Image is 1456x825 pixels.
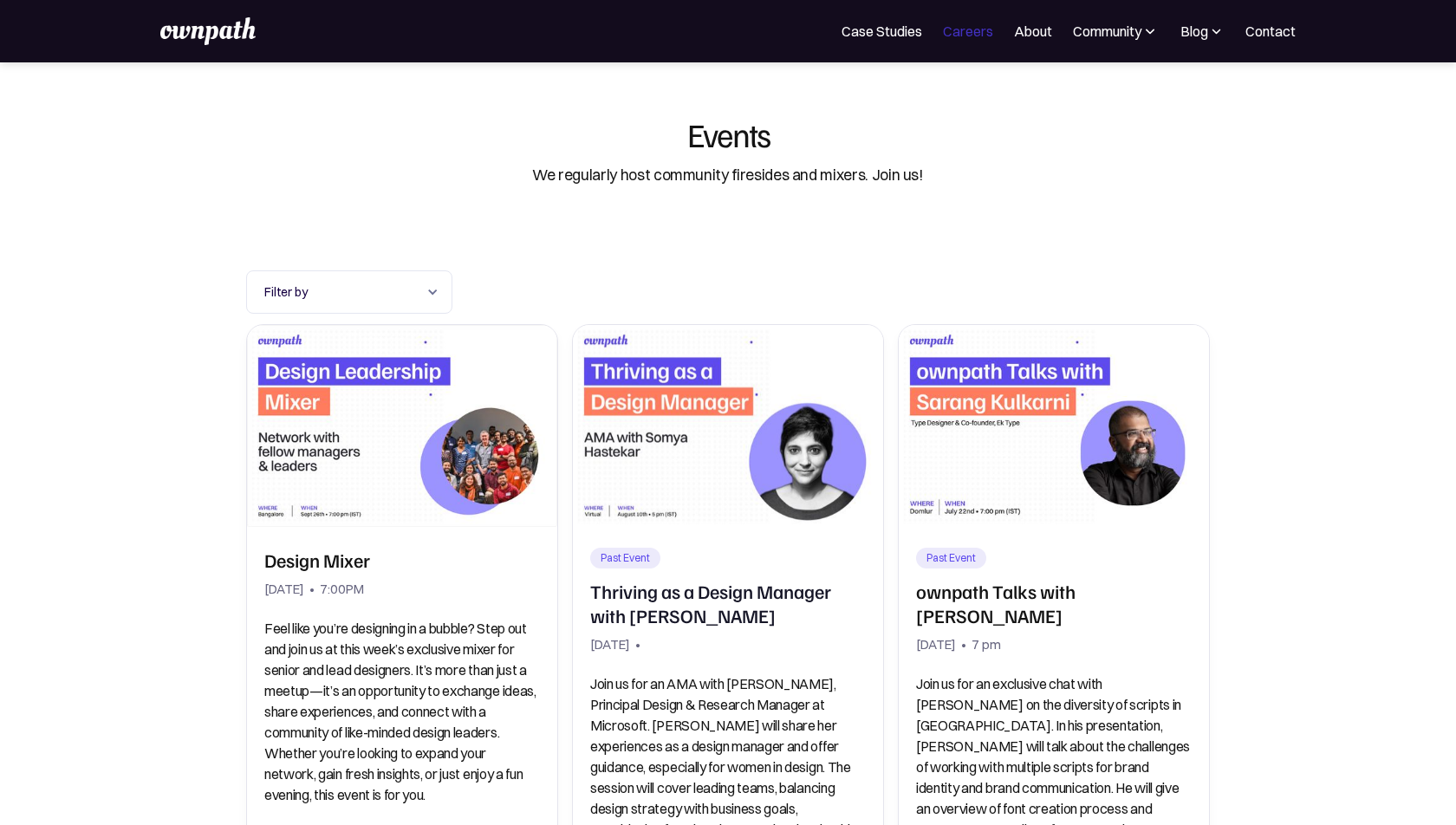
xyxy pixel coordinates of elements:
[590,579,866,627] h2: Thriving as a Design Manager with [PERSON_NAME]
[635,633,640,657] div: •
[1014,21,1052,42] a: About
[1180,21,1208,42] div: Blog
[1073,21,1141,42] div: Community
[601,551,650,565] div: Past Event
[926,551,976,565] div: Past Event
[916,633,956,657] div: [DATE]
[687,118,770,151] div: Events
[264,577,304,601] div: [DATE]
[246,270,452,314] div: Filter by
[961,633,966,657] div: •
[1073,21,1159,42] div: Community
[1245,21,1296,42] a: Contact
[532,164,924,186] div: We regularly host community firesides and mixers. Join us!
[264,548,370,572] h2: Design Mixer
[972,633,1001,657] div: 7 pm
[264,618,540,805] p: Feel like you’re designing in a bubble? Step out and join us at this week’s exclusive mixer for s...
[916,579,1192,627] h2: ownpath Talks with [PERSON_NAME]
[264,282,417,302] div: Filter by
[309,577,315,601] div: •
[842,21,922,42] a: Case Studies
[320,577,364,601] div: 7:00PM
[590,633,630,657] div: [DATE]
[1180,21,1225,42] div: Blog
[943,21,993,42] a: Careers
